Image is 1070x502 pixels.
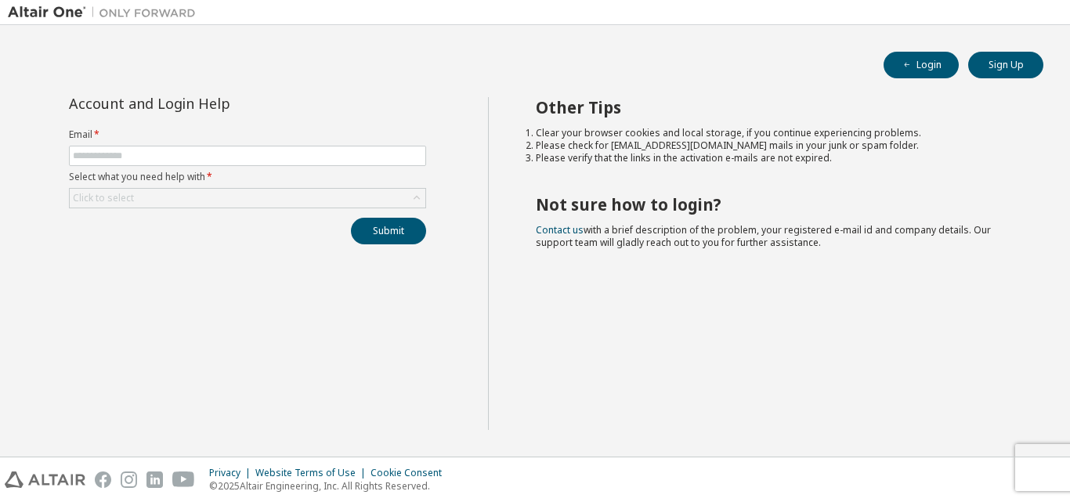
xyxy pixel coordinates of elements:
[536,223,584,237] a: Contact us
[209,479,451,493] p: © 2025 Altair Engineering, Inc. All Rights Reserved.
[172,471,195,488] img: youtube.svg
[73,192,134,204] div: Click to select
[8,5,204,20] img: Altair One
[209,467,255,479] div: Privacy
[69,97,355,110] div: Account and Login Help
[536,223,991,249] span: with a brief description of the problem, your registered e-mail id and company details. Our suppo...
[536,152,1016,164] li: Please verify that the links in the activation e-mails are not expired.
[968,52,1043,78] button: Sign Up
[69,128,426,141] label: Email
[146,471,163,488] img: linkedin.svg
[5,471,85,488] img: altair_logo.svg
[351,218,426,244] button: Submit
[536,194,1016,215] h2: Not sure how to login?
[69,171,426,183] label: Select what you need help with
[121,471,137,488] img: instagram.svg
[255,467,371,479] div: Website Terms of Use
[70,189,425,208] div: Click to select
[884,52,959,78] button: Login
[371,467,451,479] div: Cookie Consent
[536,127,1016,139] li: Clear your browser cookies and local storage, if you continue experiencing problems.
[95,471,111,488] img: facebook.svg
[536,139,1016,152] li: Please check for [EMAIL_ADDRESS][DOMAIN_NAME] mails in your junk or spam folder.
[536,97,1016,117] h2: Other Tips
